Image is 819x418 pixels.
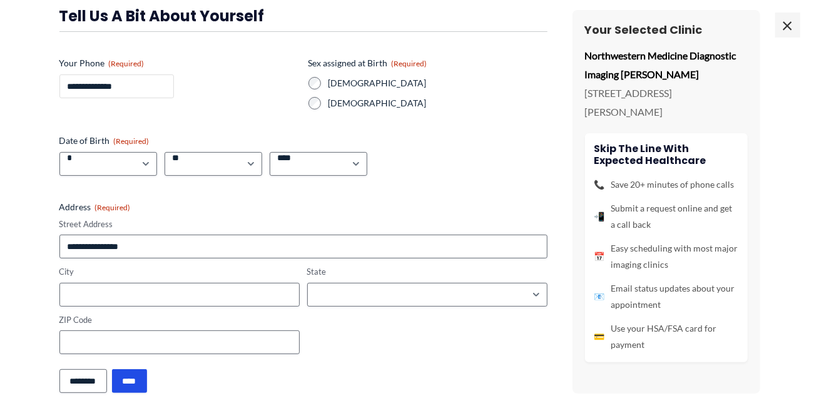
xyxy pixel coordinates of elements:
label: State [307,266,547,278]
li: Email status updates about your appointment [594,280,738,312]
span: × [775,13,800,38]
span: (Required) [109,59,145,68]
span: (Required) [114,136,150,146]
span: (Required) [392,59,427,68]
span: 📲 [594,208,605,224]
span: (Required) [95,203,131,212]
legend: Address [59,201,131,213]
li: Easy scheduling with most major imaging clinics [594,240,738,272]
h4: Skip the line with Expected Healthcare [594,143,738,166]
label: Your Phone [59,57,298,69]
span: 📅 [594,248,605,264]
label: Street Address [59,218,547,230]
h3: Your Selected Clinic [585,23,748,37]
label: [DEMOGRAPHIC_DATA] [328,77,547,89]
legend: Sex assigned at Birth [308,57,427,69]
span: 📞 [594,176,605,192]
label: ZIP Code [59,314,300,326]
legend: Date of Birth [59,135,150,147]
span: 📧 [594,288,605,304]
p: Northwestern Medicine Diagnostic Imaging [PERSON_NAME] [585,46,748,83]
li: Submit a request online and get a call back [594,200,738,232]
label: [DEMOGRAPHIC_DATA] [328,97,547,110]
li: Use your HSA/FSA card for payment [594,320,738,352]
label: City [59,266,300,278]
p: [STREET_ADDRESS][PERSON_NAME] [585,84,748,121]
span: 💳 [594,328,605,344]
li: Save 20+ minutes of phone calls [594,176,738,192]
h3: Tell us a bit about yourself [59,6,547,26]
